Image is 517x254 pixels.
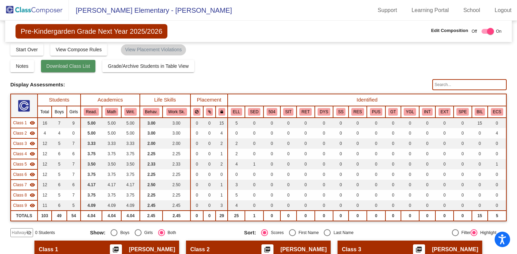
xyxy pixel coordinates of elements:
[166,108,187,116] button: Work Sk.
[102,159,121,169] td: 3.50
[38,190,52,200] td: 12
[422,108,433,116] button: INT
[81,138,102,149] td: 3.33
[190,149,203,159] td: 0
[488,128,506,138] td: 4
[333,169,348,180] td: 0
[11,149,38,159] td: Kacee Bednarz - No Class Name
[121,159,139,169] td: 3.50
[248,108,260,116] button: SED
[401,180,419,190] td: 0
[456,108,469,116] button: SPE
[228,149,245,159] td: 2
[333,149,348,159] td: 0
[419,149,436,159] td: 0
[11,159,38,169] td: Kendra Anderson - No Class Name
[30,141,35,146] mat-icon: visibility
[38,138,52,149] td: 12
[203,180,216,190] td: 0
[11,190,38,200] td: Eunice Gonzalez - No Class Name
[401,118,419,128] td: 0
[38,106,52,118] th: Total
[435,149,453,159] td: 0
[67,180,81,190] td: 6
[216,180,228,190] td: 1
[102,169,121,180] td: 3.75
[102,118,121,128] td: 5.00
[349,128,367,138] td: 0
[280,149,297,159] td: 0
[263,180,280,190] td: 0
[401,159,419,169] td: 0
[140,149,163,159] td: 2.25
[370,108,382,116] button: PUS
[216,149,228,159] td: 1
[190,159,203,169] td: 0
[472,169,488,180] td: 0
[245,128,263,138] td: 0
[13,120,27,126] span: Class 1
[13,151,27,157] span: Class 4
[333,138,348,149] td: 0
[385,169,401,180] td: 0
[263,118,280,128] td: 0
[140,180,163,190] td: 2.50
[388,108,398,116] button: GT
[38,94,81,106] th: Students
[190,169,203,180] td: 0
[231,108,242,116] button: ELL
[315,169,333,180] td: 0
[13,182,27,188] span: Class 7
[216,159,228,169] td: 2
[401,138,419,149] td: 0
[432,79,507,90] input: Search...
[419,138,436,149] td: 0
[280,106,297,118] th: SITS
[16,47,38,52] span: Start Over
[67,138,81,149] td: 7
[30,182,35,188] mat-icon: visibility
[163,180,190,190] td: 2.50
[315,106,333,118] th: Dyslexia Services
[67,149,81,159] td: 6
[216,169,228,180] td: 0
[263,149,280,159] td: 0
[38,169,52,180] td: 12
[30,172,35,177] mat-icon: visibility
[472,149,488,159] td: 0
[81,159,102,169] td: 3.50
[349,169,367,180] td: 0
[228,138,245,149] td: 2
[472,180,488,190] td: 0
[121,138,139,149] td: 3.33
[333,180,348,190] td: 0
[38,159,52,169] td: 12
[13,130,27,136] span: Class 2
[84,108,99,116] button: Read.
[52,128,66,138] td: 4
[163,138,190,149] td: 2.00
[102,138,121,149] td: 3.33
[401,128,419,138] td: 0
[67,159,81,169] td: 7
[297,138,315,149] td: 0
[336,108,346,116] button: SS
[454,106,472,118] th: Speech
[488,159,506,169] td: 1
[419,169,436,180] td: 0
[203,190,216,200] td: 0
[52,118,66,128] td: 7
[280,138,297,149] td: 0
[140,190,163,200] td: 2.25
[297,169,315,180] td: 0
[245,169,263,180] td: 0
[140,138,163,149] td: 2.00
[401,169,419,180] td: 0
[297,118,315,128] td: 0
[435,180,453,190] td: 0
[52,159,66,169] td: 5
[81,190,102,200] td: 3.75
[367,128,385,138] td: 0
[108,63,189,69] span: Grade/Archive Students in Table View
[297,106,315,118] th: Retained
